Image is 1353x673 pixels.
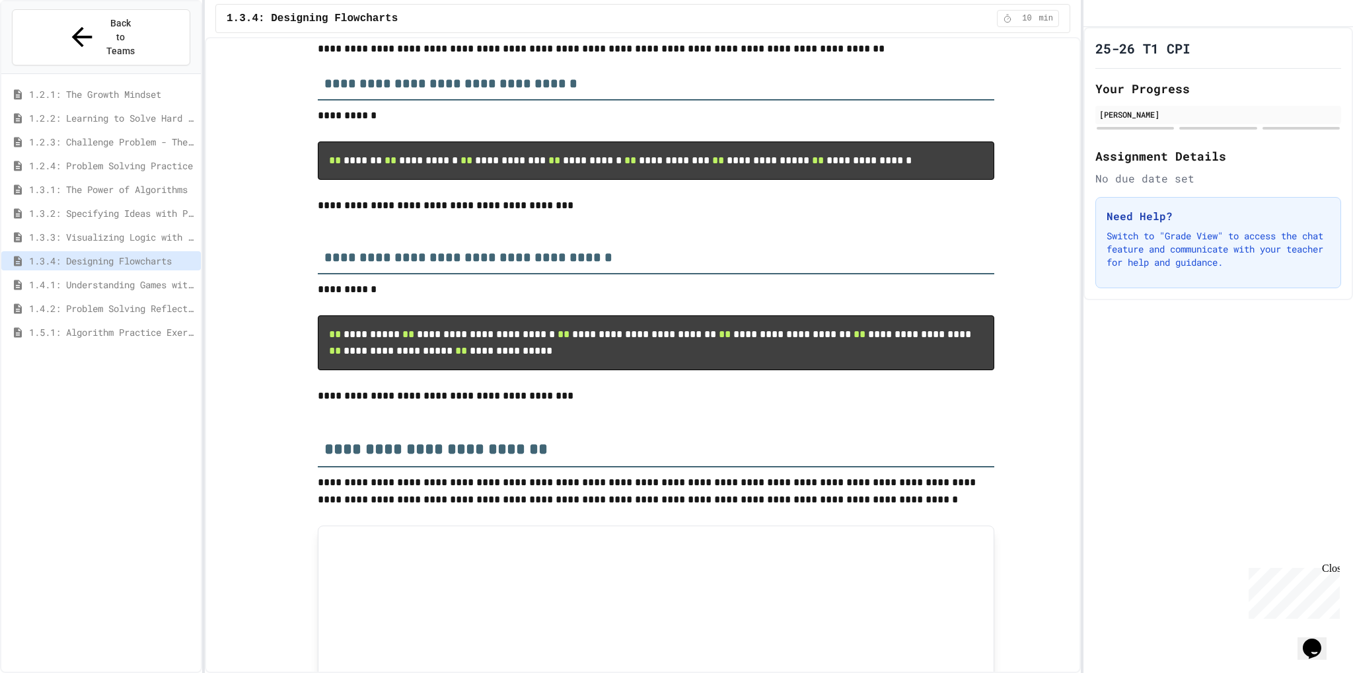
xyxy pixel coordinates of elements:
[29,87,196,101] span: 1.2.1: The Growth Mindset
[1039,13,1053,24] span: min
[5,5,91,84] div: Chat with us now!Close
[29,135,196,149] span: 1.2.3: Challenge Problem - The Bridge
[12,9,190,65] button: Back to Teams
[29,278,196,292] span: 1.4.1: Understanding Games with Flowcharts
[1095,79,1341,98] h2: Your Progress
[1107,208,1330,224] h3: Need Help?
[29,111,196,125] span: 1.2.2: Learning to Solve Hard Problems
[1243,563,1340,619] iframe: chat widget
[29,254,196,268] span: 1.3.4: Designing Flowcharts
[1095,147,1341,165] h2: Assignment Details
[1095,39,1190,58] h1: 25-26 T1 CPI
[29,325,196,339] span: 1.5.1: Algorithm Practice Exercises
[29,206,196,220] span: 1.3.2: Specifying Ideas with Pseudocode
[1099,108,1337,120] div: [PERSON_NAME]
[29,159,196,173] span: 1.2.4: Problem Solving Practice
[1107,229,1330,269] p: Switch to "Grade View" to access the chat feature and communicate with your teacher for help and ...
[29,230,196,244] span: 1.3.3: Visualizing Logic with Flowcharts
[29,301,196,315] span: 1.4.2: Problem Solving Reflection
[1298,620,1340,660] iframe: chat widget
[1095,171,1341,186] div: No due date set
[227,11,398,26] span: 1.3.4: Designing Flowcharts
[1016,13,1037,24] span: 10
[29,182,196,196] span: 1.3.1: The Power of Algorithms
[105,17,136,58] span: Back to Teams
